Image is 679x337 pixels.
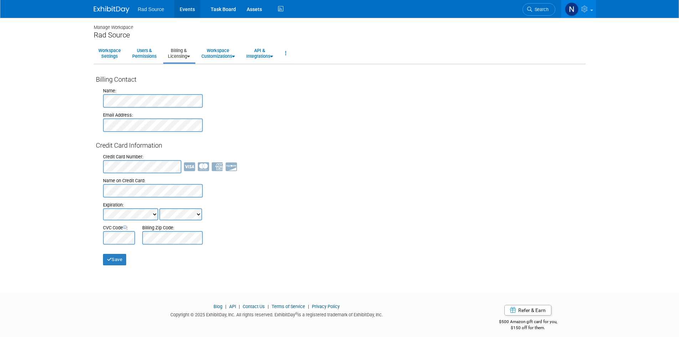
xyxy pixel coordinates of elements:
[504,305,551,316] a: Refer & Earn
[103,254,127,265] button: Save
[163,45,195,62] a: Billing &Licensing
[242,45,278,62] a: API &Integrations
[96,75,583,84] div: Billing Contact
[94,45,125,62] a: WorkspaceSettings
[266,304,271,309] span: |
[306,304,311,309] span: |
[272,304,305,309] a: Terms of Service
[128,45,161,62] a: Users &Permissions
[470,325,586,331] div: $150 off for them.
[565,2,578,16] img: Nicole Bailey
[103,154,583,160] div: Credit Card Number:
[237,304,242,309] span: |
[142,225,203,231] div: Billing Zip Code:
[94,31,586,40] div: Rad Source
[295,312,298,316] sup: ®
[312,304,340,309] a: Privacy Policy
[96,141,583,150] div: Credit Card Information
[532,7,549,12] span: Search
[138,6,164,12] span: Rad Source
[94,6,129,13] img: ExhibitDay
[523,3,555,16] a: Search
[103,178,583,184] div: Name on Credit Card:
[94,18,586,31] div: Manage Workspace
[103,202,583,208] div: Expiration:
[470,314,586,331] div: $500 Amazon gift card for you,
[103,225,135,231] div: CVC Code :
[229,304,236,309] a: API
[243,304,265,309] a: Contact Us
[103,112,583,118] div: Email Address:
[197,45,240,62] a: WorkspaceCustomizations
[223,304,228,309] span: |
[214,304,222,309] a: Blog
[103,88,583,94] div: Name:
[94,310,460,318] div: Copyright © 2025 ExhibitDay, Inc. All rights reserved. ExhibitDay is a registered trademark of Ex...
